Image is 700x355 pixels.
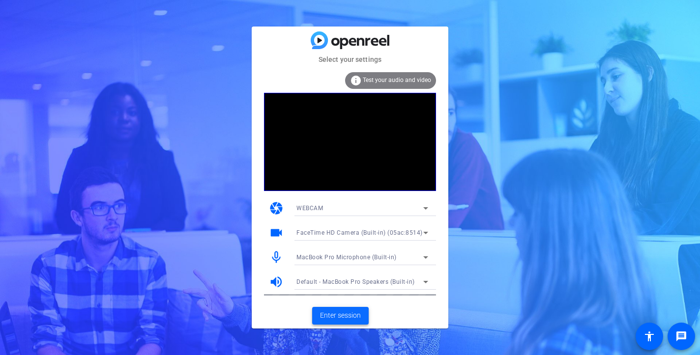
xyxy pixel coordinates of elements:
span: WEBCAM [296,205,323,212]
button: Enter session [312,307,369,325]
mat-card-subtitle: Select your settings [252,54,448,65]
mat-icon: camera [269,201,284,216]
mat-icon: accessibility [643,330,655,342]
img: blue-gradient.svg [311,31,389,49]
span: Test your audio and video [363,77,431,83]
span: FaceTime HD Camera (Built-in) (05ac:8514) [296,229,423,236]
span: Default - MacBook Pro Speakers (Built-in) [296,278,415,285]
mat-icon: volume_up [269,274,284,289]
mat-icon: mic_none [269,250,284,265]
mat-icon: info [350,75,362,86]
mat-icon: message [675,330,687,342]
mat-icon: videocam [269,225,284,240]
span: MacBook Pro Microphone (Built-in) [296,254,397,261]
span: Enter session [320,310,361,321]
